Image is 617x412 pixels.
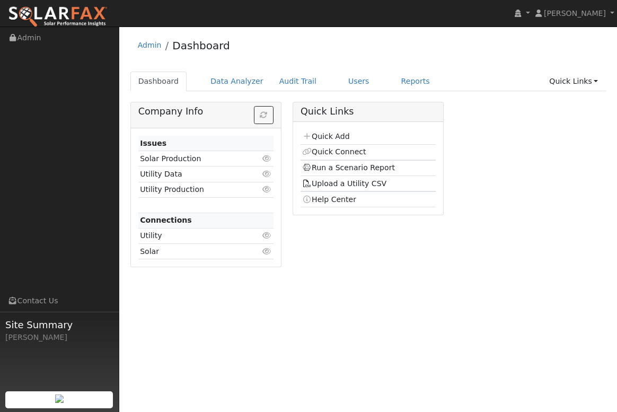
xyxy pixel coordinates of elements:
[172,39,230,52] a: Dashboard
[8,6,108,28] img: SolarFax
[541,72,606,91] a: Quick Links
[302,195,356,204] a: Help Center
[302,132,349,141] a: Quick Add
[138,41,162,49] a: Admin
[302,147,366,156] a: Quick Connect
[138,166,252,182] td: Utility Data
[544,9,606,17] span: [PERSON_NAME]
[140,139,166,147] strong: Issues
[340,72,377,91] a: Users
[138,151,252,166] td: Solar Production
[301,106,436,117] h5: Quick Links
[302,179,386,188] a: Upload a Utility CSV
[140,216,192,224] strong: Connections
[302,163,395,172] a: Run a Scenario Report
[138,228,252,243] td: Utility
[5,318,113,332] span: Site Summary
[262,186,272,193] i: Click to view
[55,395,64,403] img: retrieve
[262,170,272,178] i: Click to view
[138,182,252,197] td: Utility Production
[138,106,274,117] h5: Company Info
[393,72,438,91] a: Reports
[202,72,271,91] a: Data Analyzer
[130,72,187,91] a: Dashboard
[5,332,113,343] div: [PERSON_NAME]
[271,72,324,91] a: Audit Trail
[262,232,272,239] i: Click to view
[262,155,272,162] i: Click to view
[262,248,272,255] i: Click to view
[138,244,252,259] td: Solar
